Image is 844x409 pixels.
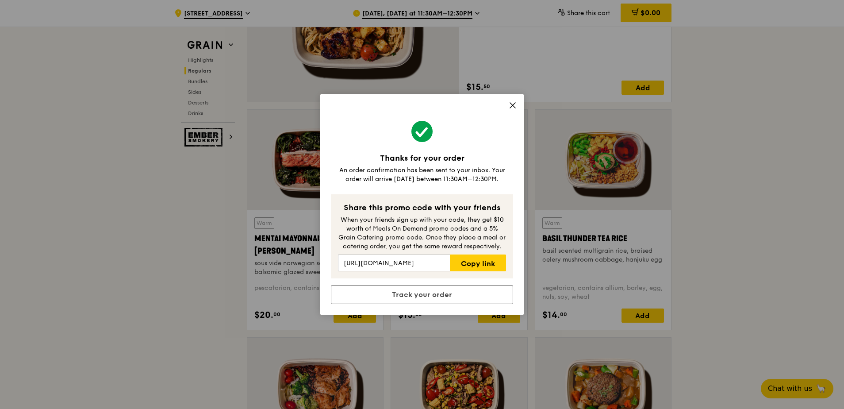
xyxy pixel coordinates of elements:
div: Thanks for your order [331,152,513,164]
div: When your friends sign up with your code, they get $10 worth of Meals On Demand promo codes and a... [338,216,506,251]
a: Track your order [331,286,513,304]
a: Copy link [450,255,506,271]
div: Share this promo code with your friends [338,201,506,214]
div: An order confirmation has been sent to your inbox. Your order will arrive [DATE] between 11:30AM–... [331,166,513,184]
